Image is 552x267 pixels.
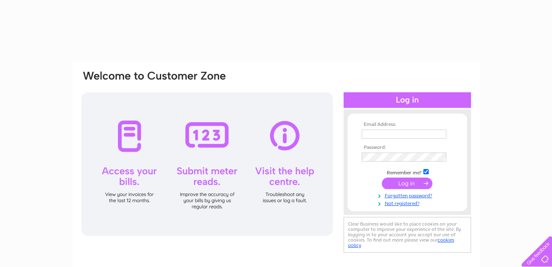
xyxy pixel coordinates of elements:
[344,217,471,253] div: Clear Business would like to place cookies on your computer to improve your experience of the sit...
[360,168,455,176] td: Remember me?
[382,178,432,189] input: Submit
[360,122,455,128] th: Email Address:
[360,145,455,151] th: Password:
[362,199,455,207] a: Not registered?
[362,191,455,199] a: Forgotten password?
[348,237,454,248] a: cookies policy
